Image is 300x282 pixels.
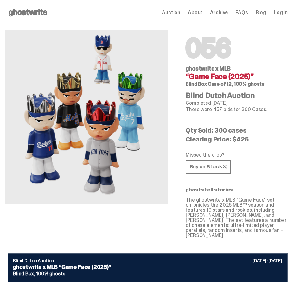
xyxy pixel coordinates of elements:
[186,107,288,112] p: There were 457 bids for 300 Cases.
[186,127,288,134] p: Qty Sold: 300 cases
[186,136,288,142] p: Clearing Price: $425
[13,264,282,270] p: ghostwrite x MLB “Game Face (2025)”
[186,187,288,192] p: ghosts tell stories.
[188,10,202,15] a: About
[186,65,230,72] span: ghostwrite x MLB
[186,153,288,158] p: Missed the drop?
[186,197,288,238] p: The ghostwrite x MLB "Game Face" set chronicles the 2025 MLB™ season and features 19 stars and ro...
[256,10,266,15] a: Blog
[235,10,248,15] a: FAQs
[186,92,288,99] h4: Blind Dutch Auction
[13,270,35,277] span: Blind Box,
[17,30,156,204] img: MLB&ldquo;Game Face (2025)&rdquo;
[208,81,265,87] span: Case of 12, 100% ghosts
[210,10,228,15] a: Archive
[36,270,65,277] span: 100% ghosts
[186,101,288,106] p: Completed [DATE]
[13,259,282,263] p: Blind Dutch Auction
[162,10,180,15] a: Auction
[186,81,207,87] span: Blind Box
[274,10,288,15] a: Log in
[186,73,288,80] h4: “Game Face (2025)”
[186,35,288,61] h1: 056
[252,259,282,263] p: [DATE]-[DATE]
